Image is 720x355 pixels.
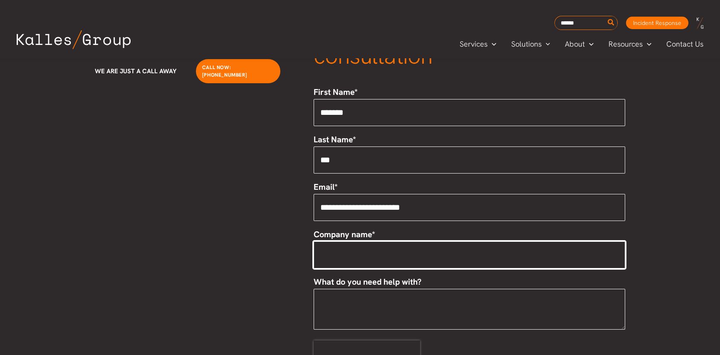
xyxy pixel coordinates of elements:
[202,64,247,78] span: Call Now: [PHONE_NUMBER]
[314,134,353,145] span: Last Name
[606,16,616,30] button: Search
[504,38,558,50] a: SolutionsMenu Toggle
[659,38,712,50] a: Contact Us
[557,38,601,50] a: AboutMenu Toggle
[196,59,280,83] a: Call Now: [PHONE_NUMBER]
[601,38,659,50] a: ResourcesMenu Toggle
[609,38,643,50] span: Resources
[565,38,585,50] span: About
[626,17,688,29] a: Incident Response
[314,276,421,287] span: What do you need help with?
[314,87,354,97] span: First Name
[452,37,712,51] nav: Primary Site Navigation
[452,38,504,50] a: ServicesMenu Toggle
[460,38,487,50] span: Services
[511,38,542,50] span: Solutions
[314,229,372,240] span: Company name
[643,38,651,50] span: Menu Toggle
[585,38,594,50] span: Menu Toggle
[542,38,550,50] span: Menu Toggle
[666,38,703,50] span: Contact Us
[95,67,176,75] span: We are just a call away
[487,38,496,50] span: Menu Toggle
[314,181,334,192] span: Email
[17,30,131,49] img: Kalles Group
